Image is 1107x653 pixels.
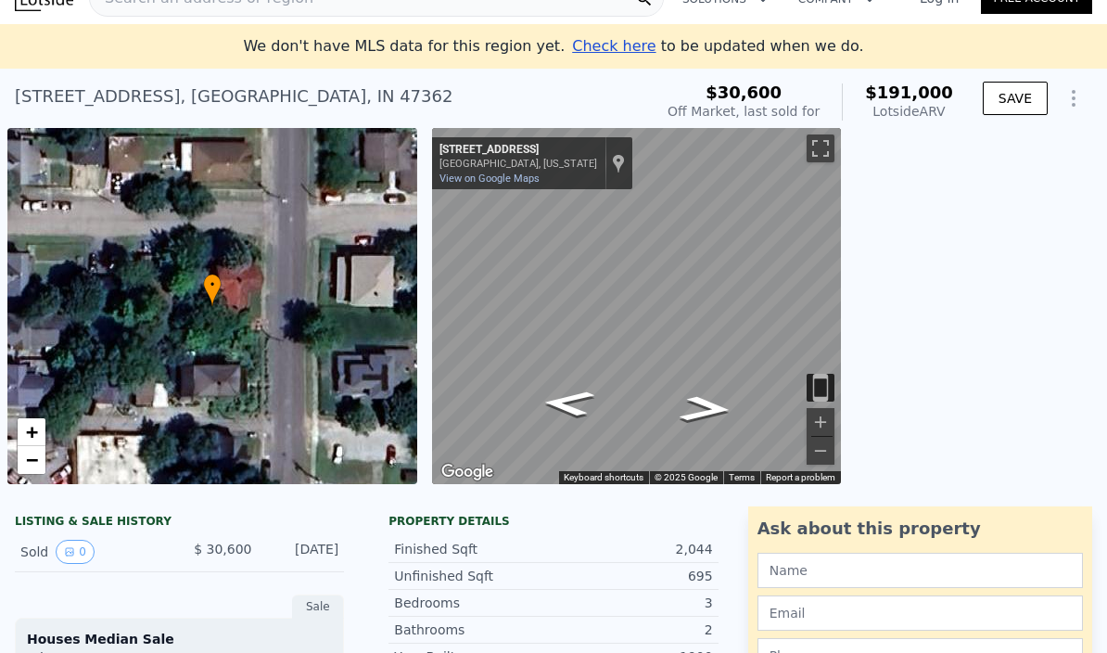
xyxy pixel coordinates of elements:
a: Open this area in Google Maps (opens a new window) [437,460,498,484]
button: Keyboard shortcuts [564,471,643,484]
button: View historical data [56,540,95,564]
div: Property details [388,514,718,529]
button: Toggle motion tracking [807,374,834,402]
span: + [26,420,38,443]
div: Sale [292,595,344,619]
div: 695 [553,567,713,585]
div: LISTING & SALE HISTORY [15,514,344,532]
div: [GEOGRAPHIC_DATA], [US_STATE] [439,158,597,170]
a: Terms (opens in new tab) [729,472,755,482]
div: Sold [20,540,165,564]
div: Lotside ARV [865,102,953,121]
div: Off Market, last sold for [668,102,820,121]
div: 2,044 [553,540,713,558]
div: [STREET_ADDRESS] , [GEOGRAPHIC_DATA] , IN 47362 [15,83,452,109]
button: SAVE [983,82,1048,115]
img: Google [437,460,498,484]
div: to be updated when we do. [572,35,863,58]
div: 3 [553,594,713,612]
div: Bedrooms [394,594,553,612]
a: Report a problem [766,472,835,482]
a: Zoom out [18,446,45,474]
div: 2 [553,621,713,639]
button: Zoom out [807,437,834,465]
span: $ 30,600 [194,542,251,557]
div: • [203,274,222,306]
path: Go East, Vine St [519,384,617,422]
div: Bathrooms [394,621,553,639]
input: Name [757,553,1083,588]
span: • [203,276,222,293]
div: Ask about this property [757,516,1083,542]
span: Check here [572,37,655,55]
div: We don't have MLS data for this region yet. [243,35,863,58]
path: Go West, Vine St [656,390,754,428]
button: Show Options [1055,80,1092,117]
div: [STREET_ADDRESS] [439,143,597,158]
input: Email [757,595,1083,631]
span: − [26,448,38,471]
span: $30,600 [706,83,782,102]
div: Finished Sqft [394,540,553,558]
a: Show location on map [612,153,625,173]
span: © 2025 Google [655,472,718,482]
a: Zoom in [18,418,45,446]
button: Zoom in [807,408,834,436]
a: View on Google Maps [439,173,540,185]
div: [DATE] [266,540,338,564]
div: Map [432,128,842,484]
div: Unfinished Sqft [394,567,553,585]
div: Street View [432,128,842,484]
div: Houses Median Sale [27,630,332,648]
span: $191,000 [865,83,953,102]
button: Toggle fullscreen view [807,134,834,162]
